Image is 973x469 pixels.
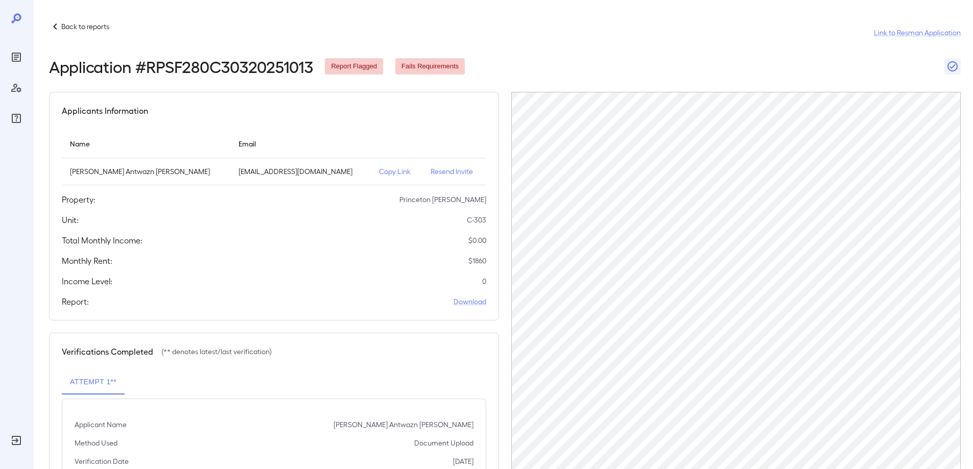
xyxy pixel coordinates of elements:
table: simple table [62,129,486,185]
th: Email [230,129,371,158]
div: Log Out [8,432,25,449]
a: Download [454,297,486,307]
p: Back to reports [61,21,109,32]
p: [PERSON_NAME] Antwazn [PERSON_NAME] [334,419,473,430]
h5: Property: [62,193,96,206]
p: Verification Date [75,456,129,466]
h5: Income Level: [62,275,112,287]
p: C-303 [467,215,486,225]
div: Manage Users [8,80,25,96]
h5: Unit: [62,214,79,226]
a: Link to Resman Application [874,28,961,38]
h5: Total Monthly Income: [62,234,143,246]
h5: Verifications Completed [62,345,153,358]
p: 0 [482,276,486,286]
p: $ 1860 [468,256,486,266]
p: Document Upload [414,438,473,448]
p: [EMAIL_ADDRESS][DOMAIN_NAME] [239,166,363,177]
h2: Application # RPSF280C30320251013 [49,57,313,76]
p: (** denotes latest/last verification) [161,347,272,357]
button: Attempt 1** [62,370,125,394]
p: [DATE] [453,456,473,466]
p: Copy Link [379,166,414,177]
p: $ 0.00 [468,235,486,245]
div: FAQ [8,110,25,127]
p: [PERSON_NAME] Antwazn [PERSON_NAME] [70,166,222,177]
span: Fails Requirements [395,62,465,71]
h5: Monthly Rent: [62,255,112,267]
p: Method Used [75,438,117,448]
p: Resend Invite [431,166,478,177]
th: Name [62,129,230,158]
button: Close Report [944,58,961,75]
p: Applicant Name [75,419,127,430]
h5: Applicants Information [62,105,148,117]
h5: Report: [62,295,89,308]
span: Report Flagged [325,62,383,71]
p: Princeton [PERSON_NAME] [399,194,486,205]
div: Reports [8,49,25,65]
